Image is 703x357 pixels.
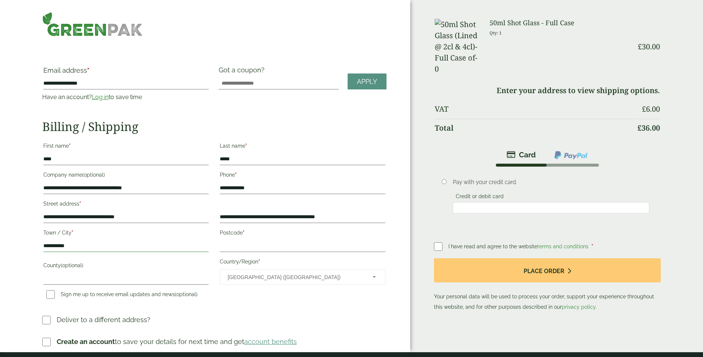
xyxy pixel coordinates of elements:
bdi: 30.00 [638,42,660,52]
p: Pay with your credit card. [453,178,649,186]
button: Place order [434,258,661,282]
span: Apply [357,78,377,86]
label: Sign me up to receive email updates and news [43,291,200,299]
span: £ [637,123,641,133]
a: Apply [348,73,387,89]
abbr: required [69,143,71,149]
bdi: 6.00 [642,104,660,114]
span: £ [638,42,642,52]
abbr: required [243,230,245,236]
span: (optional) [175,291,198,297]
th: VAT [435,100,633,118]
label: Email address [43,67,209,78]
p: Your personal data will be used to process your order, support your experience throughout this we... [434,258,661,312]
span: United Kingdom (UK) [228,269,362,285]
iframe: Secure card payment input frame [455,204,647,211]
label: Got a coupon? [219,66,268,78]
a: terms and conditions [537,243,588,249]
bdi: 36.00 [637,123,660,133]
h3: 50ml Shot Glass - Full Case [490,19,632,27]
img: 50ml Shot Glass (Lined @ 2cl & 4cl)-Full Case of-0 [435,19,481,75]
p: Deliver to a different address? [57,315,150,325]
strong: Create an account [57,338,115,345]
label: County [43,260,209,273]
abbr: required [72,230,73,236]
a: Log in [92,94,109,101]
label: First name [43,141,209,153]
label: Country/Region [220,256,385,269]
span: £ [642,104,646,114]
label: Phone [220,170,385,182]
p: Have an account? to save time [42,93,210,102]
label: Town / City [43,227,209,240]
label: Company name [43,170,209,182]
abbr: required [245,143,247,149]
a: privacy policy [562,304,596,310]
td: Enter your address to view shipping options. [435,82,660,99]
abbr: required [591,243,593,249]
a: account benefits [244,338,297,345]
img: GreenPak Supplies [42,12,143,36]
label: Last name [220,141,385,153]
label: Postcode [220,227,385,240]
input: Sign me up to receive email updates and news(optional) [46,290,55,299]
img: ppcp-gateway.png [554,150,588,160]
span: (optional) [61,262,83,268]
img: stripe.png [507,150,536,159]
span: (optional) [82,172,105,178]
abbr: required [258,259,260,265]
label: Street address [43,199,209,211]
span: Country/Region [220,269,385,285]
span: I have read and agree to the website [448,243,590,249]
label: Credit or debit card [453,193,507,202]
abbr: required [87,66,89,74]
small: Qty: 1 [490,30,502,36]
h2: Billing / Shipping [42,119,387,134]
abbr: required [79,201,81,207]
p: to save your details for next time and get [57,337,297,347]
abbr: required [235,172,237,178]
th: Total [435,119,633,137]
